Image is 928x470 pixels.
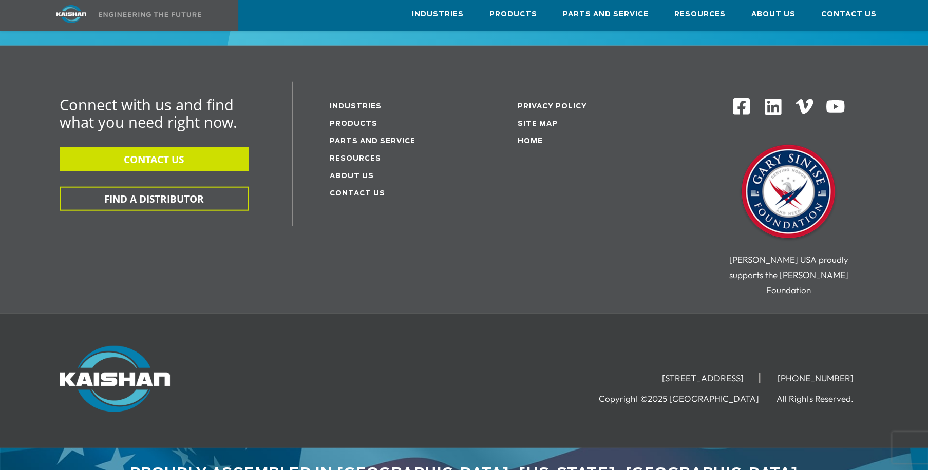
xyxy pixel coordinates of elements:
li: Copyright ©2025 [GEOGRAPHIC_DATA] [599,394,774,404]
a: Home [518,138,543,145]
span: Parts and Service [563,9,649,21]
img: Kaishan [60,346,170,413]
span: About Us [751,9,796,21]
a: Industries [412,1,464,28]
a: Industries [330,103,382,110]
a: About Us [751,1,796,28]
span: Contact Us [821,9,877,21]
span: Connect with us and find what you need right now. [60,94,237,132]
a: Parts and service [330,138,415,145]
img: Vimeo [796,99,813,114]
li: [STREET_ADDRESS] [647,373,760,383]
span: Products [489,9,537,21]
a: Site Map [518,121,558,127]
img: Youtube [825,97,845,117]
span: [PERSON_NAME] USA proudly supports the [PERSON_NAME] Foundation [729,254,848,296]
a: Products [330,121,377,127]
img: kaishan logo [33,5,110,23]
img: Gary Sinise Foundation [737,142,840,244]
li: All Rights Reserved. [777,394,869,404]
span: Resources [674,9,726,21]
button: CONTACT US [60,147,249,171]
a: Contact Us [821,1,877,28]
img: Linkedin [763,97,783,117]
img: Engineering the future [99,12,201,17]
img: Facebook [732,97,751,116]
li: [PHONE_NUMBER] [762,373,869,383]
a: About Us [330,173,374,180]
a: Products [489,1,537,28]
a: Resources [674,1,726,28]
a: Resources [330,155,381,162]
a: Privacy Policy [518,103,587,110]
button: FIND A DISTRIBUTOR [60,187,249,211]
a: Contact Us [330,190,385,197]
span: Industries [412,9,464,21]
a: Parts and Service [563,1,649,28]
